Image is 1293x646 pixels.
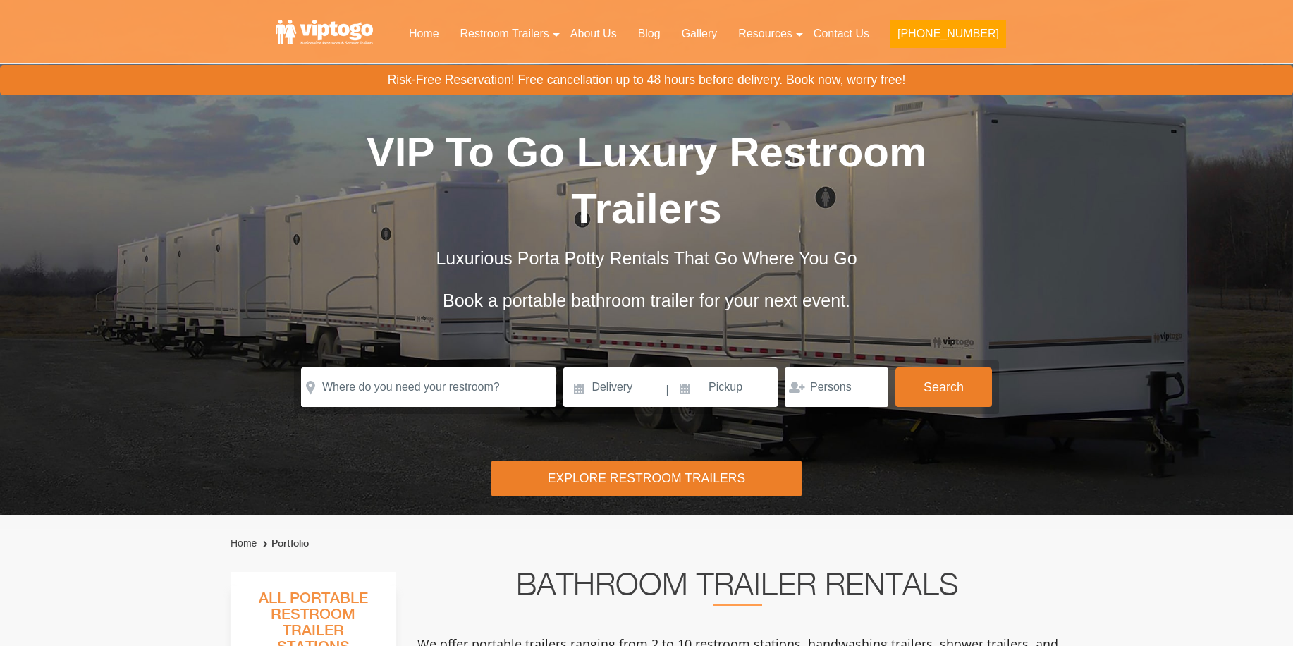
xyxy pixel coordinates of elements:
span: VIP To Go Luxury Restroom Trailers [367,128,927,232]
a: Contact Us [803,18,880,49]
h2: Bathroom Trailer Rentals [415,572,1060,606]
input: Persons [785,367,888,407]
a: Home [398,18,450,49]
button: Search [895,367,992,407]
a: Restroom Trailers [450,18,560,49]
a: [PHONE_NUMBER] [880,18,1017,56]
span: | [666,367,669,413]
input: Pickup [670,367,778,407]
a: Gallery [671,18,728,49]
span: Luxurious Porta Potty Rentals That Go Where You Go [436,248,857,268]
a: About Us [560,18,627,49]
li: Portfolio [259,535,309,552]
button: [PHONE_NUMBER] [890,20,1006,48]
a: Blog [627,18,671,49]
a: Home [231,537,257,549]
input: Where do you need your restroom? [301,367,556,407]
a: Resources [728,18,802,49]
div: Explore Restroom Trailers [491,461,802,496]
span: Book a portable bathroom trailer for your next event. [443,291,850,310]
input: Delivery [563,367,664,407]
